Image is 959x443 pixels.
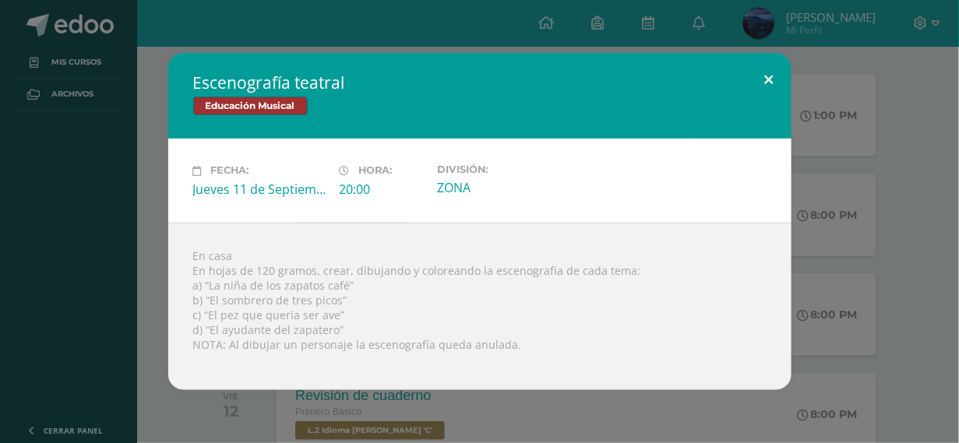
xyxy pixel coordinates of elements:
span: Hora: [359,165,393,177]
div: Jueves 11 de Septiembre [193,181,327,198]
button: Close (Esc) [747,53,792,106]
label: División: [437,163,571,175]
div: ZONA [437,179,571,196]
div: 20:00 [340,181,425,198]
div: En casa En hojas de 120 gramos, crear, dibujando y coloreando la escenografía de cada tema: a) “L... [168,223,792,390]
span: Fecha: [211,165,249,177]
h2: Escenografía teatral [193,72,767,93]
span: Educación Musical [193,97,308,115]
